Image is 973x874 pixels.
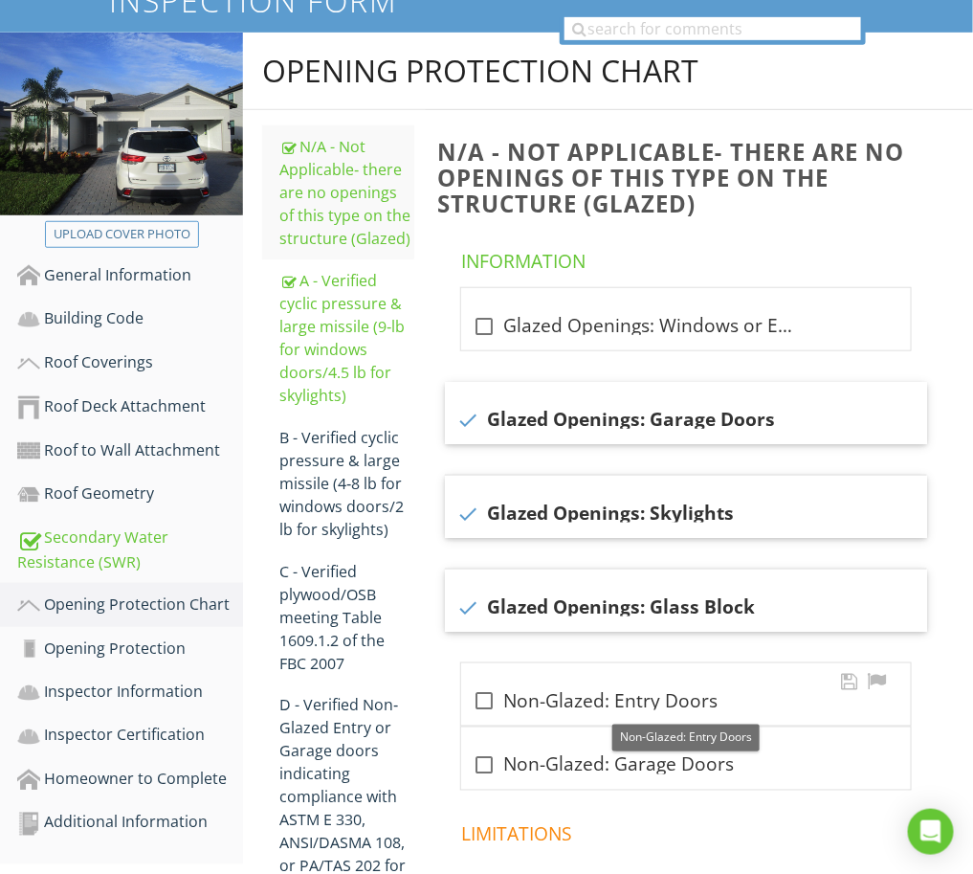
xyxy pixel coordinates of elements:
[17,482,243,506] div: Roof Geometry
[17,263,243,288] div: General Information
[17,306,243,331] div: Building Code
[262,52,698,90] div: Opening Protection Chart
[461,241,918,274] h4: Information
[279,135,414,250] div: N/A - Not Applicable‐ there are no openings of this type on the structure (Glazed)
[17,680,243,705] div: Inspector Information
[17,350,243,375] div: Roof Coverings
[17,438,243,463] div: Roof to Wall Attachment
[17,394,243,419] div: Roof Deck Attachment
[17,637,243,661] div: Opening Protection
[17,768,243,793] div: Homeowner to Complete
[279,426,414,541] div: B - Verified cyclic pressure & large missile (4‐8 lb for windows doors/2 lb for skylights)
[45,221,199,248] button: Upload cover photo
[564,17,861,40] input: search for comments
[279,560,414,675] div: C - Verified plywood/OSB meeting Table 1609.1.2 of the FBC 2007
[17,593,243,617] div: Opening Protection Chart
[17,526,243,573] div: Secondary Water Resistance (SWR)
[54,225,190,244] div: Upload cover photo
[908,809,954,855] div: Open Intercom Messenger
[279,269,414,407] div: A - Verified cyclic pressure & large missile (9‐lb for windows doors/4.5 lb for skylights)
[17,811,243,836] div: Additional Information
[461,815,918,847] h4: Limitations
[17,724,243,749] div: Inspector Certification
[437,139,942,217] h3: N/A - Not Applicable‐ there are no openings of this type on the structure (Glazed)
